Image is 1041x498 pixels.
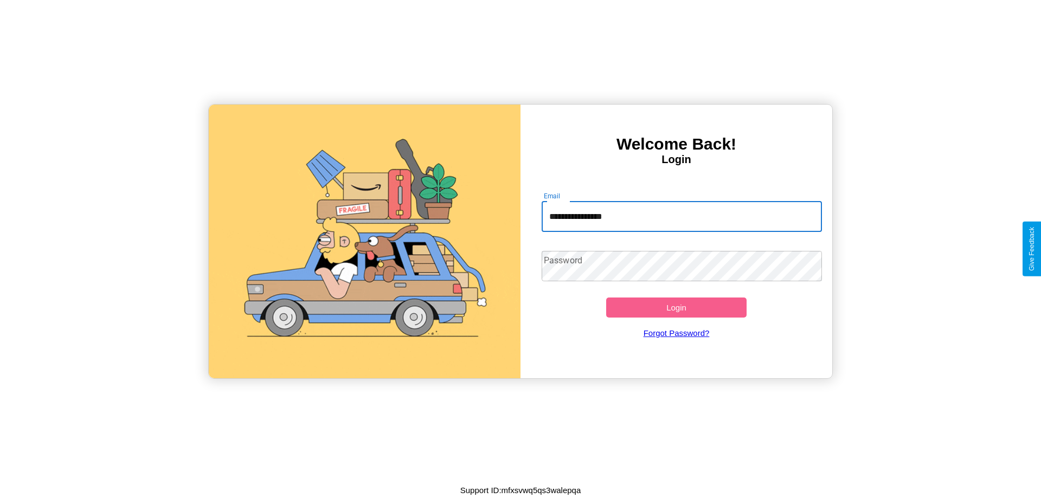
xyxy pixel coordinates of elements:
[460,483,581,497] p: Support ID: mfxsvwq5qs3walepqa
[520,135,832,153] h3: Welcome Back!
[606,297,747,318] button: Login
[536,318,817,348] a: Forgot Password?
[1028,227,1036,271] div: Give Feedback
[520,153,832,166] h4: Login
[209,105,520,378] img: gif
[544,191,561,201] label: Email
